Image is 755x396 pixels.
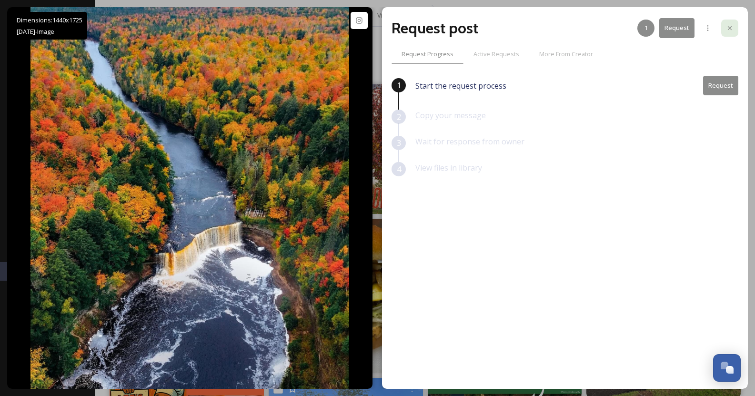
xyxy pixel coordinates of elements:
img: Tahquamenon Falls! By _eric.barbour_ . . . . . . . . . . . #puremichigan #puremittigan #michigan ... [30,7,349,389]
button: Request [703,76,738,95]
span: Active Requests [473,50,519,59]
span: Copy your message [415,110,486,121]
span: 1 [397,80,401,91]
span: 3 [397,137,401,149]
span: Start the request process [415,80,506,91]
span: Wait for response from owner [415,136,524,147]
button: Request [659,18,695,38]
span: 4 [397,163,401,175]
span: Request Progress [402,50,453,59]
span: 1 [644,23,648,32]
span: 2 [397,111,401,122]
span: [DATE] - Image [17,27,54,36]
span: More From Creator [539,50,593,59]
span: View files in library [415,162,482,173]
button: Open Chat [713,354,741,382]
span: Dimensions: 1440 x 1725 [17,16,82,24]
h2: Request post [392,17,478,40]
